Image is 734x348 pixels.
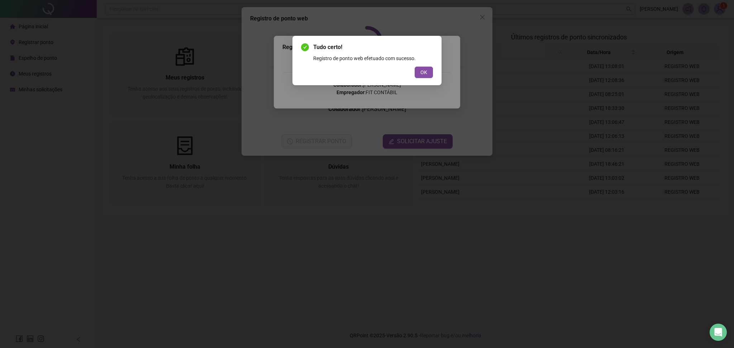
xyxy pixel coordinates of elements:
[415,67,433,78] button: OK
[301,43,309,51] span: check-circle
[313,54,433,62] div: Registro de ponto web efetuado com sucesso.
[313,43,433,52] span: Tudo certo!
[420,68,427,76] span: OK
[710,324,727,341] div: Open Intercom Messenger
